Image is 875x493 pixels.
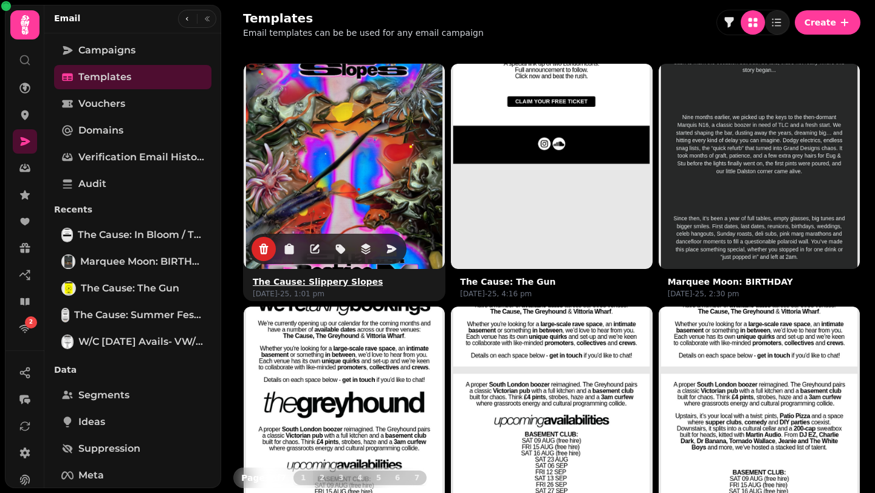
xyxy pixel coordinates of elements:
[54,359,211,381] p: Data
[80,254,204,269] span: Marquee Moon: BIRTHDAY
[78,441,140,456] span: Suppression
[393,474,402,481] span: 6
[668,289,851,299] p: [DATE]-25, 2:30 pm
[54,65,211,89] a: Templates
[298,474,308,481] span: 1
[355,474,365,481] span: 4
[29,318,33,327] span: 2
[350,471,369,485] button: 4
[253,276,383,288] button: The Cause: Slippery Slopes
[374,474,383,481] span: 5
[54,118,211,143] a: Domains
[78,388,129,403] span: Segments
[63,229,72,241] img: The Cause: In Bloom / Thumbprint
[460,289,643,299] p: [DATE]-25, 4:16 pm
[54,38,211,63] a: Campaigns
[277,237,301,261] button: duplicate
[336,474,346,481] span: 3
[193,13,495,315] img: The Cause: Slippery Slopes
[63,282,75,294] img: The Cause: The Gun
[54,250,211,274] a: Marquee Moon: BIRTHDAYMarquee Moon: BIRTHDAY
[303,237,327,261] button: edit
[293,471,427,485] nav: Pagination
[388,471,407,485] button: 6
[795,10,860,35] button: Create
[78,70,131,84] span: Templates
[54,12,80,24] h2: Email
[379,237,403,261] button: edit
[78,177,106,191] span: Audit
[317,474,327,481] span: 2
[369,471,388,485] button: 5
[668,276,793,288] button: Marquee Moon: BIRTHDAY
[78,150,204,165] span: Verification email history
[400,13,702,315] img: The Cause: The Gun
[81,281,179,296] span: The Cause: The Gun
[54,463,211,488] a: Meta
[54,303,211,327] a: The Cause: Summer Fest, Halloween & MYE, MM, Slippery SlopesThe Cause: Summer Fest, [DATE] & MYE,...
[78,97,125,111] span: Vouchers
[63,256,74,268] img: Marquee Moon: BIRTHDAY
[78,335,204,349] span: W/C [DATE] Avails- VW/GH/Club
[54,276,211,301] a: The Cause: The GunThe Cause: The Gun
[412,474,422,481] span: 7
[252,237,276,261] button: delete
[74,308,204,322] span: The Cause: Summer Fest, [DATE] & MYE, MM, Slippery Slopes
[78,123,123,138] span: Domains
[354,237,378,261] button: revisions
[243,27,484,39] p: Email templates can be be used for any email campaign
[54,437,211,461] a: Suppression
[253,289,436,299] p: [DATE]-25, 1:01 pm
[78,468,104,483] span: Meta
[328,237,352,261] button: tag
[54,330,211,354] a: W/C 11 Aug Avails- VW/GH/ClubW/C [DATE] Avails- VW/GH/Club
[54,145,211,169] a: Verification email history
[13,316,37,341] a: 2
[54,410,211,434] a: Ideas
[331,471,351,485] button: 3
[293,471,313,485] button: 1
[312,471,332,485] button: 2
[63,336,72,348] img: W/C 11 Aug Avails- VW/GH/Club
[460,276,555,288] button: The Cause: The Gun
[54,92,211,116] a: Vouchers
[78,228,204,242] span: The Cause: In Bloom / Thumbprint
[54,172,211,196] a: Audit
[236,472,291,484] p: Page 1 of 7
[54,223,211,247] a: The Cause: In Bloom / ThumbprintThe Cause: In Bloom / Thumbprint
[63,309,68,321] img: The Cause: Summer Fest, Halloween & MYE, MM, Slippery Slopes
[78,415,105,429] span: Ideas
[243,10,476,27] h2: Templates
[54,383,211,407] a: Segments
[78,43,136,58] span: Campaigns
[54,199,211,220] p: Recents
[407,471,427,485] button: 7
